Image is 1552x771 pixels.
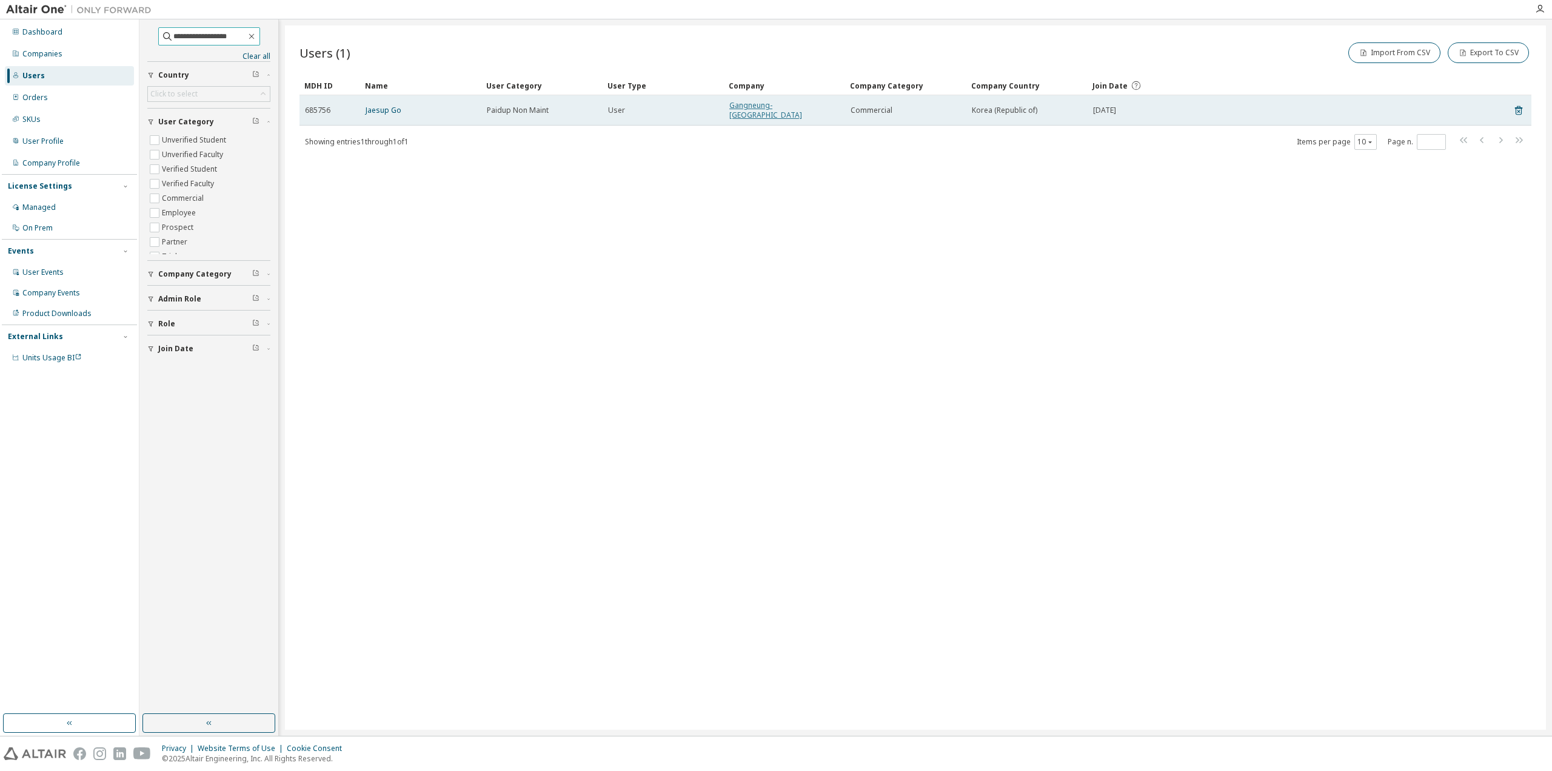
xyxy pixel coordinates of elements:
span: Page n. [1388,134,1446,150]
div: SKUs [22,115,41,124]
img: instagram.svg [93,747,106,760]
span: 685756 [305,106,330,115]
span: Users (1) [299,44,350,61]
span: Units Usage BI [22,352,82,363]
span: User [608,106,625,115]
div: Orders [22,93,48,103]
span: Clear filter [252,294,259,304]
img: linkedin.svg [113,747,126,760]
div: Users [22,71,45,81]
button: Role [147,311,270,337]
span: Showing entries 1 through 1 of 1 [305,136,409,147]
svg: Date when the user was first added or directly signed up. If the user was deleted and later re-ad... [1131,80,1142,91]
div: Companies [22,49,62,59]
p: © 2025 Altair Engineering, Inc. All Rights Reserved. [162,753,349,764]
span: Items per page [1297,134,1377,150]
div: Company Events [22,288,80,298]
div: MDH ID [304,76,355,95]
span: Clear filter [252,70,259,80]
img: facebook.svg [73,747,86,760]
button: Country [147,62,270,89]
div: Managed [22,203,56,212]
span: Company Category [158,269,232,279]
div: User Type [607,76,719,95]
label: Unverified Student [162,133,229,147]
span: Commercial [851,106,892,115]
label: Prospect [162,220,196,235]
div: Website Terms of Use [198,744,287,753]
button: Join Date [147,335,270,362]
div: Click to select [150,89,198,99]
span: Admin Role [158,294,201,304]
a: Gangneung-[GEOGRAPHIC_DATA] [729,100,802,120]
label: Verified Faculty [162,177,216,191]
div: User Profile [22,136,64,146]
span: Clear filter [252,344,259,354]
label: Trial [162,249,179,264]
button: Company Category [147,261,270,288]
a: Jaesup Go [366,105,401,115]
label: Verified Student [162,162,219,177]
span: Country [158,70,189,80]
label: Employee [162,206,198,220]
div: Click to select [148,87,270,101]
div: Cookie Consent [287,744,349,753]
div: Name [365,76,477,95]
div: Company [729,76,840,95]
img: youtube.svg [133,747,151,760]
span: Clear filter [252,117,259,127]
div: Privacy [162,744,198,753]
div: Product Downloads [22,309,92,318]
div: Company Profile [22,158,80,168]
img: altair_logo.svg [4,747,66,760]
button: Export To CSV [1448,42,1529,63]
button: 10 [1357,137,1374,147]
a: Clear all [147,52,270,61]
label: Partner [162,235,190,249]
div: Company Country [971,76,1083,95]
div: User Events [22,268,64,277]
span: User Category [158,117,214,127]
span: Join Date [158,344,193,354]
img: Altair One [6,4,158,16]
button: User Category [147,109,270,135]
button: Admin Role [147,286,270,312]
div: Events [8,246,34,256]
span: Role [158,319,175,329]
span: Clear filter [252,269,259,279]
span: Join Date [1092,81,1128,91]
label: Unverified Faculty [162,147,226,162]
div: User Category [486,76,598,95]
label: Commercial [162,191,206,206]
span: Korea (Republic of) [972,106,1037,115]
span: Paidup Non Maint [487,106,549,115]
div: On Prem [22,223,53,233]
button: Import From CSV [1348,42,1440,63]
div: Company Category [850,76,962,95]
span: [DATE] [1093,106,1116,115]
div: License Settings [8,181,72,191]
span: Clear filter [252,319,259,329]
div: External Links [8,332,63,342]
div: Dashboard [22,27,62,37]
